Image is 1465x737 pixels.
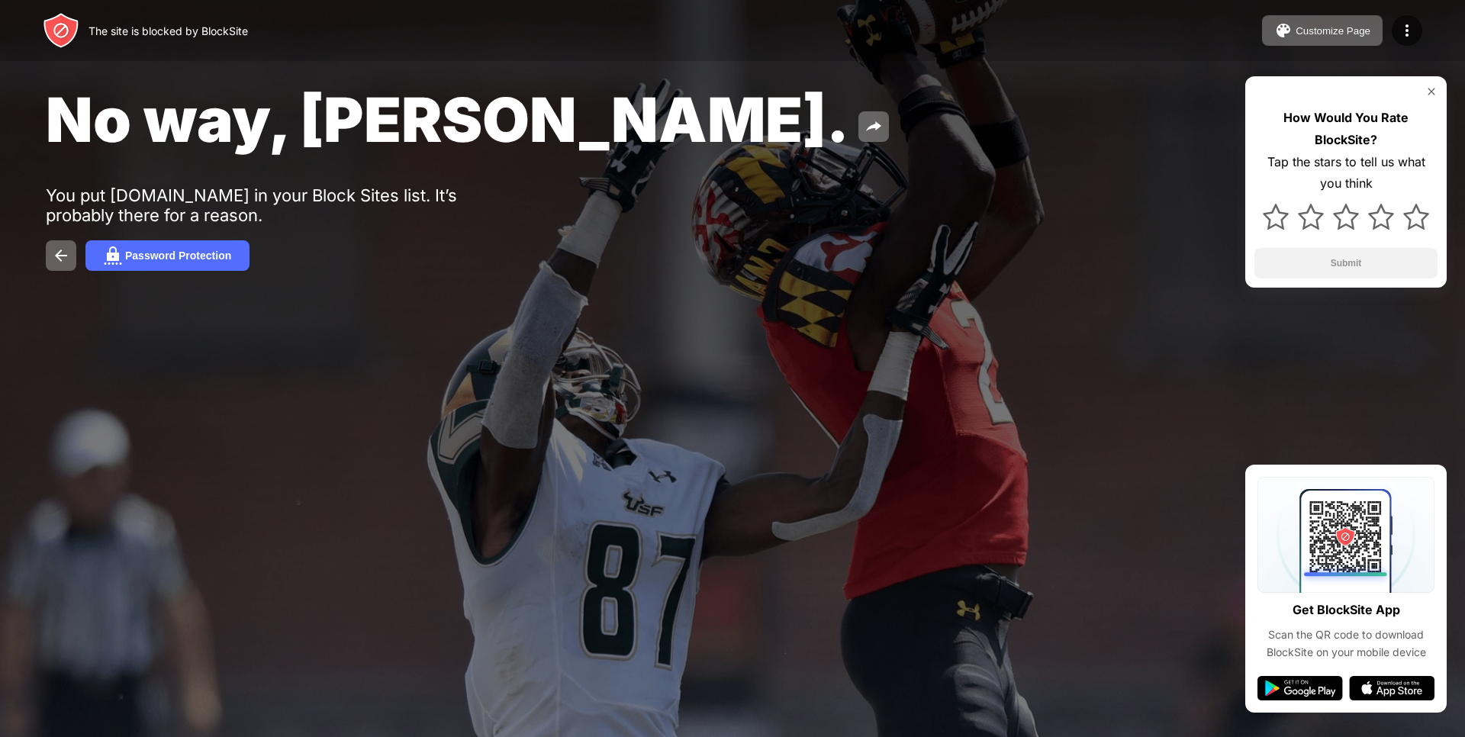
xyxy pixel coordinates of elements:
[1254,151,1438,195] div: Tap the stars to tell us what you think
[1263,204,1289,230] img: star.svg
[85,240,250,271] button: Password Protection
[46,185,517,225] div: You put [DOMAIN_NAME] in your Block Sites list. It’s probably there for a reason.
[46,82,849,156] span: No way, [PERSON_NAME].
[52,246,70,265] img: back.svg
[1425,85,1438,98] img: rate-us-close.svg
[104,246,122,265] img: password.svg
[1333,204,1359,230] img: star.svg
[1296,25,1370,37] div: Customize Page
[1262,15,1383,46] button: Customize Page
[1293,599,1400,621] div: Get BlockSite App
[1254,248,1438,278] button: Submit
[1254,107,1438,151] div: How Would You Rate BlockSite?
[1257,477,1434,593] img: qrcode.svg
[125,249,231,262] div: Password Protection
[1368,204,1394,230] img: star.svg
[1298,204,1324,230] img: star.svg
[1403,204,1429,230] img: star.svg
[1257,626,1434,661] div: Scan the QR code to download BlockSite on your mobile device
[1349,676,1434,700] img: app-store.svg
[1257,676,1343,700] img: google-play.svg
[1398,21,1416,40] img: menu-icon.svg
[865,117,883,136] img: share.svg
[1274,21,1293,40] img: pallet.svg
[43,12,79,49] img: header-logo.svg
[89,24,248,37] div: The site is blocked by BlockSite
